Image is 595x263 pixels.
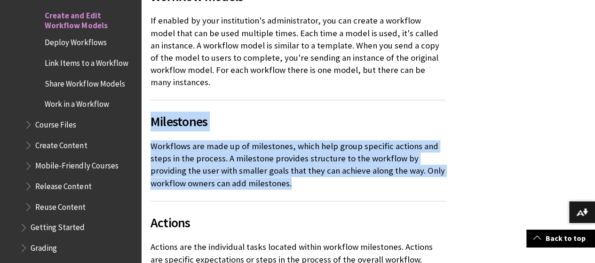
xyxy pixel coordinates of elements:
span: Milestones [151,112,446,131]
span: Release Content [35,178,91,191]
p: Workflows are made up of milestones, which help group specific actions and steps in the process. ... [151,140,446,190]
span: Create Content [35,137,87,150]
span: Create and Edit Workflow Models [45,8,135,30]
span: Grading [31,240,57,253]
span: Work in a Workflow [45,96,109,109]
span: Getting Started [31,220,85,232]
span: Share Workflow Models [45,76,125,88]
span: Course Files [35,117,76,129]
a: Back to top [526,230,595,247]
span: Mobile-Friendly Courses [35,158,118,171]
span: Reuse Content [35,199,86,212]
p: If enabled by your institution's administrator, you can create a workflow model that can be used ... [151,15,446,88]
span: Deploy Workflows [45,35,106,48]
span: Actions [151,213,446,232]
span: Link Items to a Workflow [45,55,128,68]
